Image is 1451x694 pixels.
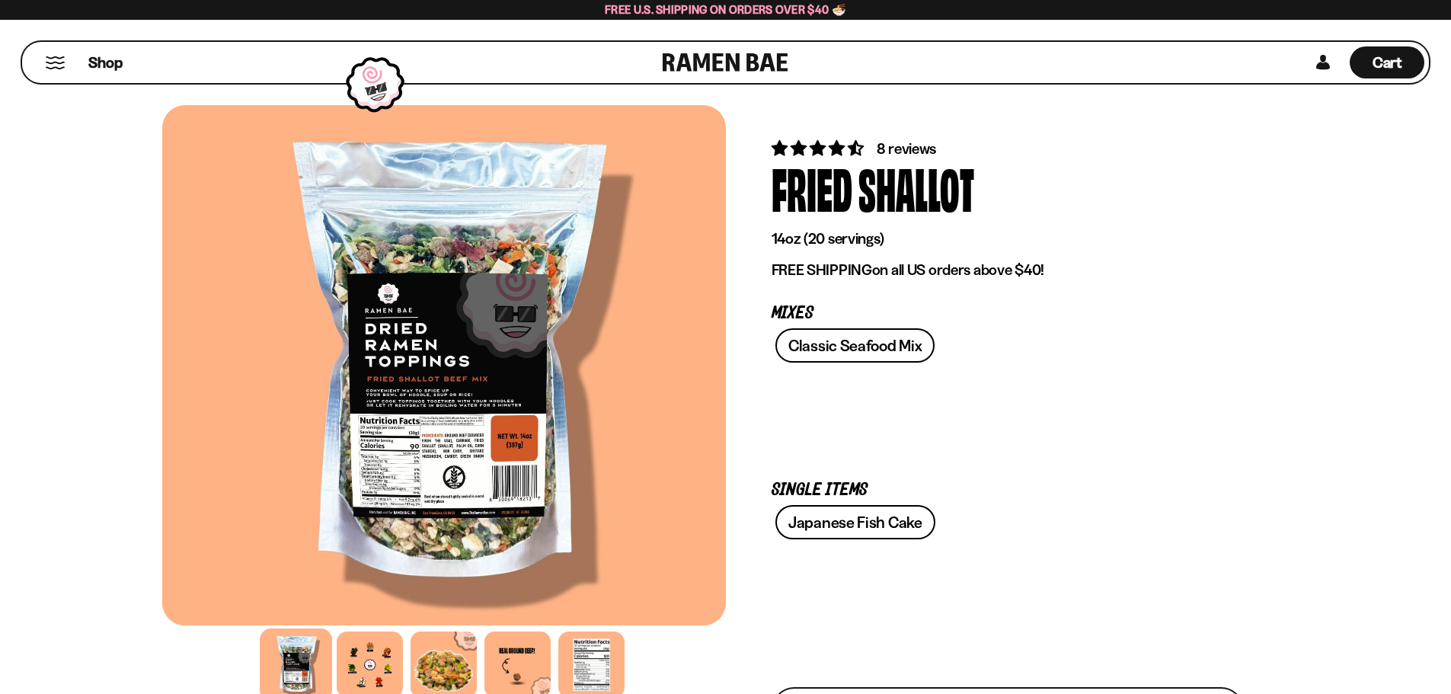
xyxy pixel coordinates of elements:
[772,229,1244,248] p: 14oz (20 servings)
[772,483,1244,497] p: Single Items
[775,328,935,363] a: Classic Seafood Mix
[772,159,852,216] div: Fried
[605,2,846,17] span: Free U.S. Shipping on Orders over $40 🍜
[88,53,123,73] span: Shop
[772,261,872,279] strong: FREE SHIPPING
[88,46,123,78] a: Shop
[772,261,1244,280] p: on all US orders above $40!
[45,56,66,69] button: Mobile Menu Trigger
[772,306,1244,321] p: Mixes
[1373,53,1402,72] span: Cart
[858,159,974,216] div: Shallot
[1350,42,1424,83] a: Cart
[877,139,936,158] span: 8 reviews
[775,505,935,539] a: Japanese Fish Cake
[772,139,867,158] span: 4.62 stars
